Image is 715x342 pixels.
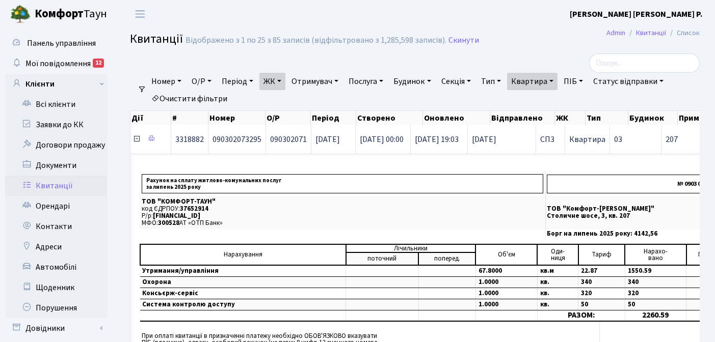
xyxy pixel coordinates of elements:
[625,299,686,310] td: 50
[5,94,107,115] a: Всі клієнти
[5,135,107,155] a: Договори продажу
[537,288,578,299] td: кв.
[415,134,459,145] span: [DATE] 19:03
[540,135,561,144] span: СП3
[578,299,625,310] td: 50
[208,111,266,125] th: Номер
[5,277,107,298] a: Щоденник
[158,218,179,227] span: 300528
[5,257,107,277] a: Автомобілі
[5,318,107,338] a: Довідники
[5,155,107,176] a: Документи
[589,53,700,73] input: Пошук...
[570,9,703,20] b: [PERSON_NAME] [PERSON_NAME] Р.
[93,59,104,68] div: 12
[140,277,346,288] td: Охорона
[147,73,186,90] a: Номер
[130,30,183,48] span: Квитанції
[578,288,625,299] td: 320
[591,22,715,44] nav: breadcrumb
[356,111,423,125] th: Створено
[5,53,107,74] a: Мої повідомлення12
[218,73,257,90] a: Період
[490,111,555,125] th: Відправлено
[130,111,171,125] th: Дії
[127,6,153,22] button: Переключити навігацію
[5,115,107,135] a: Заявки до КК
[270,134,307,145] span: 090302071
[35,6,84,22] b: Комфорт
[555,111,585,125] th: ЖК
[142,174,543,193] p: Рахунок на сплату житлово-комунальних послуг за липень 2025 року
[35,6,107,23] span: Таун
[475,244,537,265] td: Об'єм
[180,204,208,213] span: 37652914
[389,73,435,90] a: Будинок
[589,73,668,90] a: Статус відправки
[628,111,677,125] th: Будинок
[537,277,578,288] td: кв.
[188,73,216,90] a: О/Р
[537,265,578,277] td: кв.м
[586,111,628,125] th: Тип
[507,73,558,90] a: Квартира
[266,111,311,125] th: О/Р
[175,134,204,145] span: 3318882
[537,299,578,310] td: кв.
[570,8,703,20] a: [PERSON_NAME] [PERSON_NAME] Р.
[287,73,342,90] a: Отримувач
[578,244,625,265] td: Тариф
[560,73,587,90] a: ПІБ
[5,216,107,237] a: Контакти
[5,33,107,53] a: Панель управління
[25,58,91,69] span: Мої повідомлення
[311,111,356,125] th: Період
[472,135,532,144] span: [DATE]
[142,206,543,212] p: код ЄДРПОУ:
[140,299,346,310] td: Система контролю доступу
[27,38,96,49] span: Панель управління
[578,265,625,277] td: 22.87
[537,310,625,321] td: РАЗОМ:
[142,198,543,205] p: ТОВ "КОМФОРТ-ТАУН"
[5,237,107,257] a: Адреси
[666,27,700,39] li: Список
[140,244,346,265] td: Нарахування
[475,288,537,299] td: 1.0000
[5,74,107,94] a: Клієнти
[606,27,625,38] a: Admin
[537,244,578,265] td: Оди- ниця
[625,265,686,277] td: 1550.59
[5,298,107,318] a: Порушення
[437,73,475,90] a: Секція
[475,277,537,288] td: 1.0000
[569,134,605,145] span: Квартира
[5,196,107,216] a: Орендарі
[345,73,387,90] a: Послуга
[186,36,446,45] div: Відображено з 1 по 25 з 85 записів (відфільтровано з 1,285,598 записів).
[475,265,537,277] td: 67.8000
[142,220,543,226] p: МФО: АТ «ОТП Банк»
[625,310,686,321] td: 2260.59
[346,244,475,252] td: Лічильники
[625,244,686,265] td: Нарахо- вано
[315,134,340,145] span: [DATE]
[625,277,686,288] td: 340
[346,252,418,265] td: поточний
[423,111,490,125] th: Оновлено
[10,4,31,24] img: logo.png
[477,73,505,90] a: Тип
[475,299,537,310] td: 1.0000
[448,36,479,45] a: Скинути
[171,111,208,125] th: #
[213,134,261,145] span: 090302073295
[259,73,285,90] a: ЖК
[625,288,686,299] td: 320
[147,90,231,107] a: Очистити фільтри
[153,211,200,220] span: [FINANCIAL_ID]
[418,252,475,265] td: поперед.
[142,213,543,219] p: Р/р:
[360,134,404,145] span: [DATE] 00:00
[140,288,346,299] td: Консьєрж-сервіс
[578,277,625,288] td: 340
